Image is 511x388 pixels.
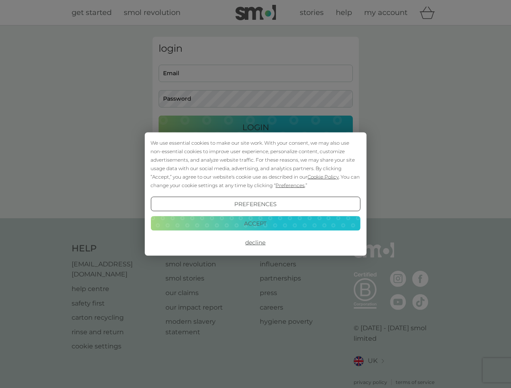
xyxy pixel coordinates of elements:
[151,235,360,250] button: Decline
[151,197,360,211] button: Preferences
[144,133,366,256] div: Cookie Consent Prompt
[276,182,305,188] span: Preferences
[151,139,360,190] div: We use essential cookies to make our site work. With your consent, we may also use non-essential ...
[151,216,360,230] button: Accept
[307,174,339,180] span: Cookie Policy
